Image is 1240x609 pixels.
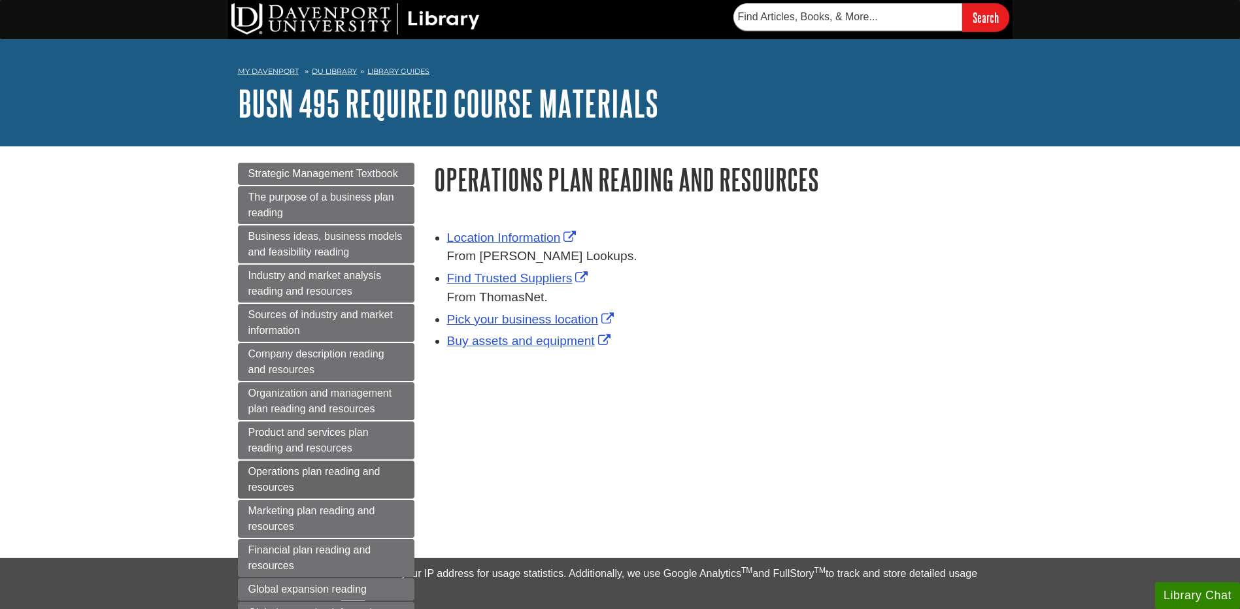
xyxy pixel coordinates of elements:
[238,343,414,381] a: Company description reading and resources
[238,63,1003,84] nav: breadcrumb
[238,186,414,224] a: The purpose of a business plan reading
[447,334,614,348] a: Link opens in new window
[733,3,962,31] input: Find Articles, Books, & More...
[238,566,1003,601] div: This site uses cookies and records your IP address for usage statistics. Additionally, we use Goo...
[248,231,403,257] span: Business ideas, business models and feasibility reading
[248,348,384,375] span: Company description reading and resources
[248,191,394,218] span: The purpose of a business plan reading
[238,382,414,420] a: Organization and management plan reading and resources
[248,427,369,453] span: Product and services plan reading and resources
[248,168,398,179] span: Strategic Management Textbook
[367,67,429,76] a: Library Guides
[447,312,617,326] a: Link opens in new window
[238,225,414,263] a: Business ideas, business models and feasibility reading
[238,304,414,342] a: Sources of industry and market information
[434,163,1003,196] h1: Operations plan reading and resources
[238,265,414,303] a: Industry and market analysis reading and resources
[238,461,414,499] a: Operations plan reading and resources
[238,421,414,459] a: Product and services plan reading and resources
[447,271,592,285] a: Link opens in new window
[238,66,299,77] a: My Davenport
[238,163,414,185] a: Strategic Management Textbook
[231,3,480,35] img: DU Library
[238,578,414,601] a: Global expansion reading
[741,566,752,575] sup: TM
[248,505,375,532] span: Marketing plan reading and resources
[238,83,658,123] a: BUSN 495 Required Course Materials
[248,270,382,297] span: Industry and market analysis reading and resources
[238,500,414,538] a: Marketing plan reading and resources
[447,288,1003,307] div: From ThomasNet.
[248,466,380,493] span: Operations plan reading and resources
[814,566,826,575] sup: TM
[447,247,1003,266] div: From [PERSON_NAME] Lookups.
[962,3,1009,31] input: Search
[248,544,371,571] span: Financial plan reading and resources
[447,231,580,244] a: Link opens in new window
[248,584,367,595] span: Global expansion reading
[312,67,357,76] a: DU Library
[248,387,392,414] span: Organization and management plan reading and resources
[238,539,414,577] a: Financial plan reading and resources
[248,309,393,336] span: Sources of industry and market information
[1155,582,1240,609] button: Library Chat
[733,3,1009,31] form: Searches DU Library's articles, books, and more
